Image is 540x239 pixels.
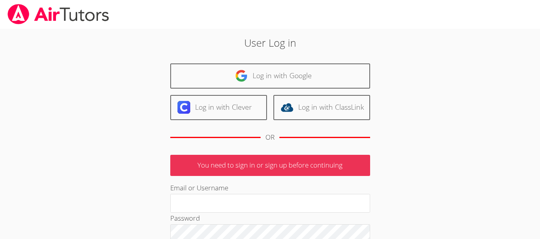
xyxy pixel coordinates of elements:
img: google-logo-50288ca7cdecda66e5e0955fdab243c47b7ad437acaf1139b6f446037453330a.svg [235,69,248,82]
h2: User Log in [124,35,416,50]
img: clever-logo-6eab21bc6e7a338710f1a6ff85c0baf02591cd810cc4098c63d3a4b26e2feb20.svg [177,101,190,114]
a: Log in with ClassLink [273,95,370,120]
div: OR [265,132,275,143]
a: Log in with Clever [170,95,267,120]
label: Password [170,213,200,223]
p: You need to sign in or sign up before continuing [170,155,370,176]
img: airtutors_banner-c4298cdbf04f3fff15de1276eac7730deb9818008684d7c2e4769d2f7ddbe033.png [7,4,110,24]
label: Email or Username [170,183,228,192]
img: classlink-logo-d6bb404cc1216ec64c9a2012d9dc4662098be43eaf13dc465df04b49fa7ab582.svg [281,101,293,114]
a: Log in with Google [170,63,370,89]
